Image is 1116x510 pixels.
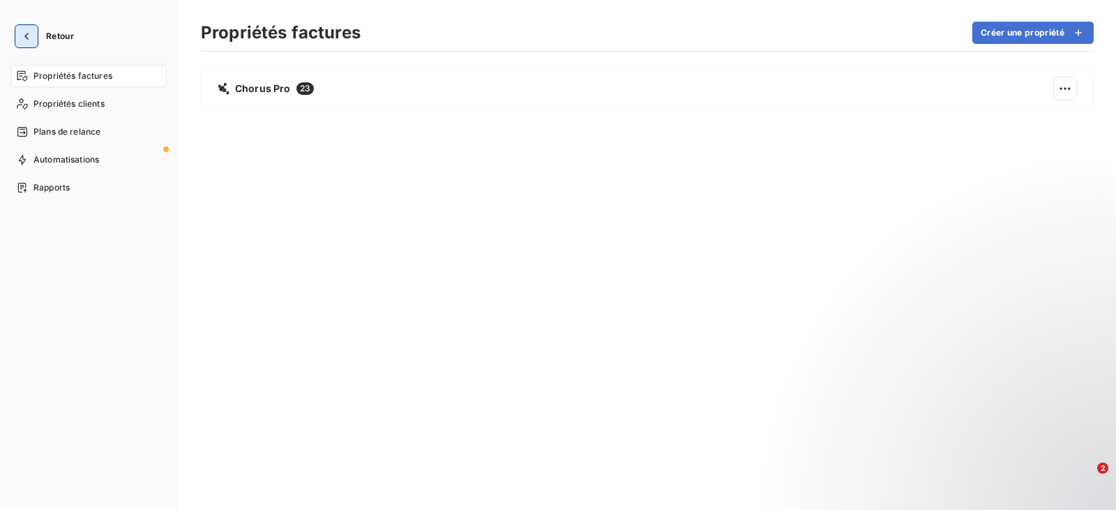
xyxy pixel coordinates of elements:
[46,32,74,40] span: Retour
[11,149,167,171] a: Automatisations
[11,25,85,47] button: Retour
[33,98,105,110] span: Propriétés clients
[11,121,167,143] a: Plans de relance
[972,22,1094,44] button: Créer une propriété
[235,82,291,96] span: Chorus Pro
[837,375,1116,472] iframe: Intercom notifications message
[11,93,167,115] a: Propriétés clients
[1097,463,1108,474] span: 2
[1069,463,1102,496] iframe: Intercom live chat
[201,20,361,45] h3: Propriétés factures
[33,153,99,166] span: Automatisations
[11,177,167,199] a: Rapports
[33,126,100,138] span: Plans de relance
[33,70,112,82] span: Propriétés factures
[11,65,167,87] a: Propriétés factures
[33,181,70,194] span: Rapports
[296,82,314,95] span: 23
